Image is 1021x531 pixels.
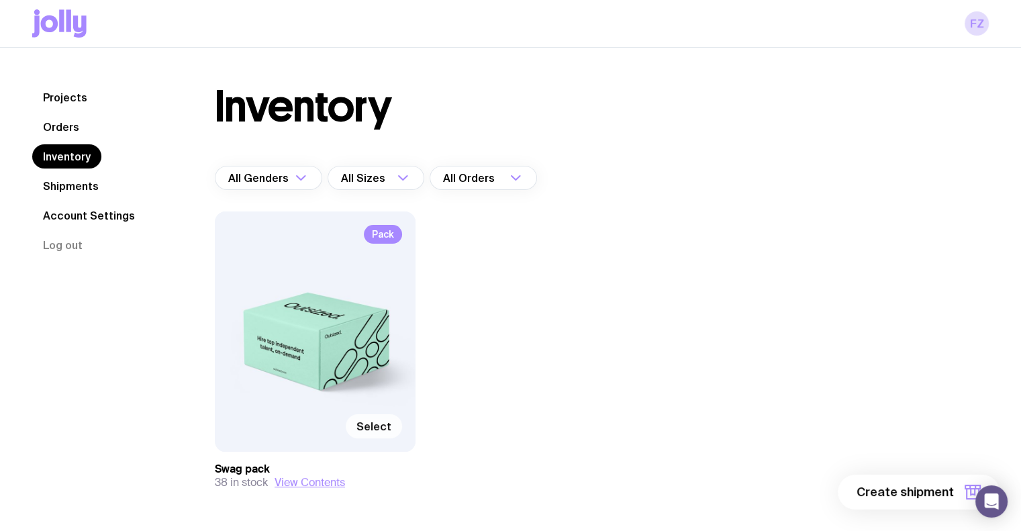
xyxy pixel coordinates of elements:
[32,174,109,198] a: Shipments
[328,166,424,190] div: Search for option
[32,203,146,228] a: Account Settings
[430,166,537,190] div: Search for option
[356,420,391,433] span: Select
[838,475,1000,510] button: Create shipment
[388,166,393,190] input: Search for option
[341,166,388,190] span: All Sizes
[443,166,497,190] span: All Orders
[975,485,1008,518] div: Open Intercom Messenger
[215,85,391,128] h1: Inventory
[32,115,90,139] a: Orders
[32,144,101,168] a: Inventory
[215,463,416,476] h3: Swag pack
[275,476,345,489] button: View Contents
[857,484,954,500] span: Create shipment
[215,476,268,489] span: 38 in stock
[228,166,291,190] span: All Genders
[32,233,93,257] button: Log out
[965,11,989,36] a: FZ
[497,166,506,190] input: Search for option
[364,225,402,244] span: Pack
[215,166,322,190] div: Search for option
[32,85,98,109] a: Projects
